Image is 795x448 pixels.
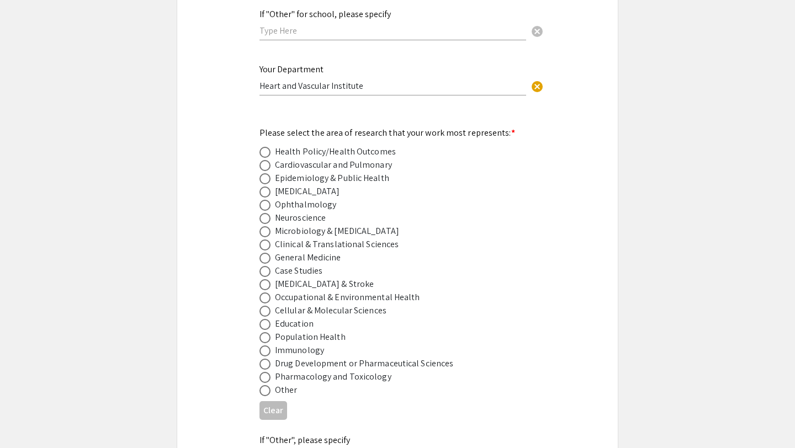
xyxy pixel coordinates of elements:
[275,291,420,304] div: Occupational & Environmental Health
[8,398,47,440] iframe: Chat
[526,74,548,97] button: Clear
[259,127,515,138] mat-label: Please select the area of research that your work most represents:
[259,434,350,446] mat-label: If "Other", please specify
[275,278,374,291] div: [MEDICAL_DATA] & Stroke
[275,172,389,185] div: Epidemiology & Public Health
[275,211,326,225] div: Neuroscience
[531,80,544,93] span: cancel
[259,63,324,75] mat-label: Your Department
[275,357,453,370] div: Drug Development or Pharmaceutical Sciences
[275,264,322,278] div: Case Studies
[275,383,298,397] div: Other
[531,25,544,38] span: cancel
[259,25,526,36] input: Type Here
[275,317,314,330] div: Education
[275,304,386,317] div: Cellular & Molecular Sciences
[275,330,346,344] div: Population Health
[259,401,287,419] button: Clear
[259,8,391,20] mat-label: If "Other" for school, please specify
[275,185,340,198] div: [MEDICAL_DATA]
[275,238,399,251] div: Clinical & Translational Sciences
[526,19,548,41] button: Clear
[275,145,396,158] div: Health Policy/Health Outcomes
[275,225,399,238] div: Microbiology & [MEDICAL_DATA]
[275,344,324,357] div: Immunology
[275,198,336,211] div: Ophthalmology
[259,80,526,92] input: Type Here
[275,158,392,172] div: Cardiovascular and Pulmonary
[275,251,341,264] div: General Medicine
[275,370,391,383] div: Pharmacology and Toxicology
